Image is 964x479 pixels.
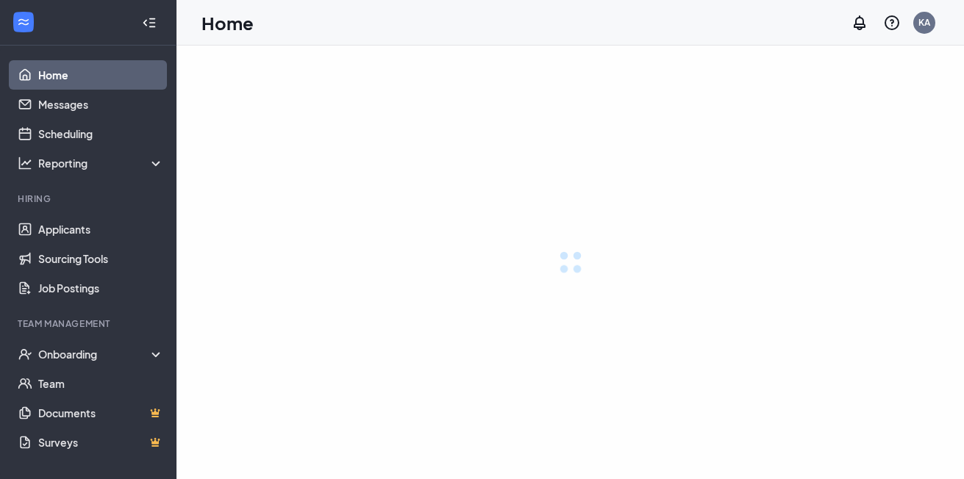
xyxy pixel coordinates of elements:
[38,119,164,148] a: Scheduling
[18,317,161,330] div: Team Management
[38,347,165,361] div: Onboarding
[38,428,164,457] a: SurveysCrown
[201,10,254,35] h1: Home
[38,60,164,90] a: Home
[38,369,164,398] a: Team
[16,15,31,29] svg: WorkstreamLogo
[38,244,164,273] a: Sourcing Tools
[38,273,164,303] a: Job Postings
[18,156,32,170] svg: Analysis
[851,14,868,32] svg: Notifications
[142,15,157,30] svg: Collapse
[38,90,164,119] a: Messages
[883,14,901,32] svg: QuestionInfo
[918,16,930,29] div: KA
[38,156,165,170] div: Reporting
[38,398,164,428] a: DocumentsCrown
[18,347,32,361] svg: UserCheck
[38,215,164,244] a: Applicants
[18,192,161,205] div: Hiring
